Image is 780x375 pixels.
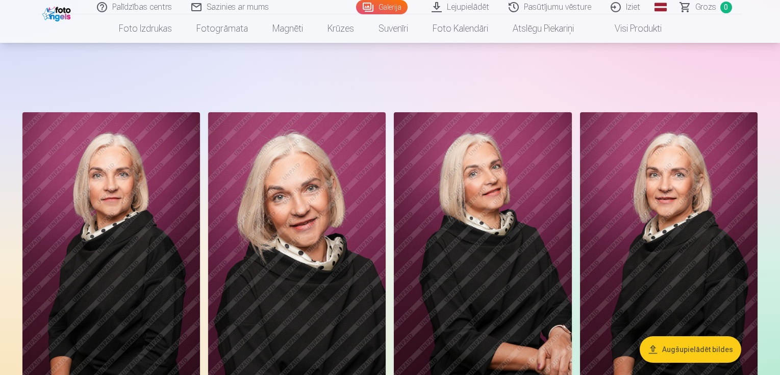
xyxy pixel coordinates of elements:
a: Fotogrāmata [184,14,260,43]
a: Visi produkti [586,14,674,43]
a: Foto kalendāri [420,14,500,43]
img: /fa1 [42,4,73,21]
a: Magnēti [260,14,315,43]
span: 0 [720,2,732,13]
button: Augšupielādēt bildes [640,336,741,363]
span: Grozs [695,1,716,13]
a: Krūzes [315,14,366,43]
a: Suvenīri [366,14,420,43]
a: Foto izdrukas [107,14,184,43]
a: Atslēgu piekariņi [500,14,586,43]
